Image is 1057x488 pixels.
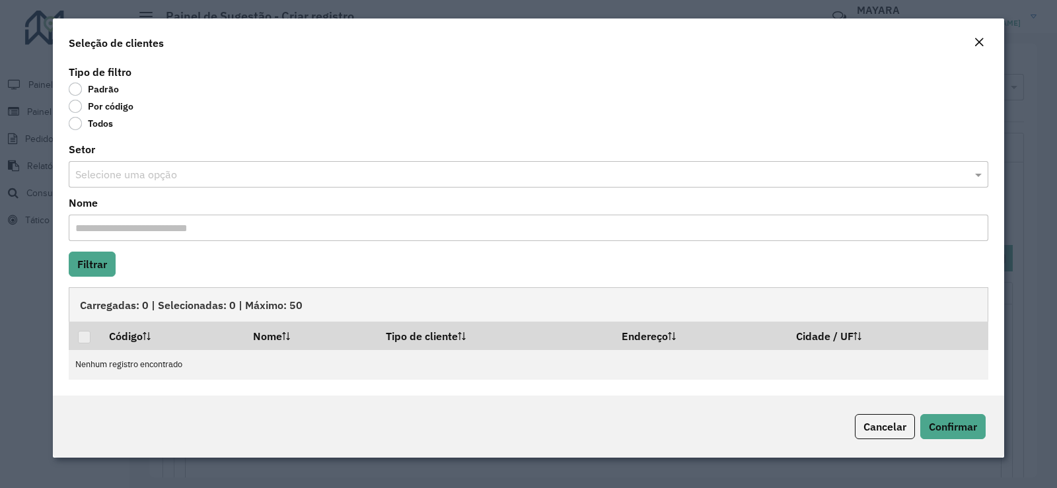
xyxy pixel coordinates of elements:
button: Close [970,34,988,52]
th: Cidade / UF [787,322,988,349]
em: Fechar [974,37,984,48]
th: Tipo de cliente [377,322,612,349]
button: Cancelar [855,414,915,439]
td: Nenhum registro encontrado [69,350,988,380]
span: Cancelar [863,420,906,433]
th: Endereço [613,322,787,349]
button: Filtrar [69,252,116,277]
h4: Seleção de clientes [69,35,164,51]
label: Nome [69,195,98,211]
span: Confirmar [929,420,977,433]
label: Padrão [69,83,119,96]
div: Carregadas: 0 | Selecionadas: 0 | Máximo: 50 [69,287,988,322]
label: Por código [69,100,133,113]
label: Todos [69,117,113,130]
label: Setor [69,141,95,157]
button: Confirmar [920,414,986,439]
th: Nome [244,322,377,349]
th: Código [100,322,244,349]
label: Tipo de filtro [69,64,131,80]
